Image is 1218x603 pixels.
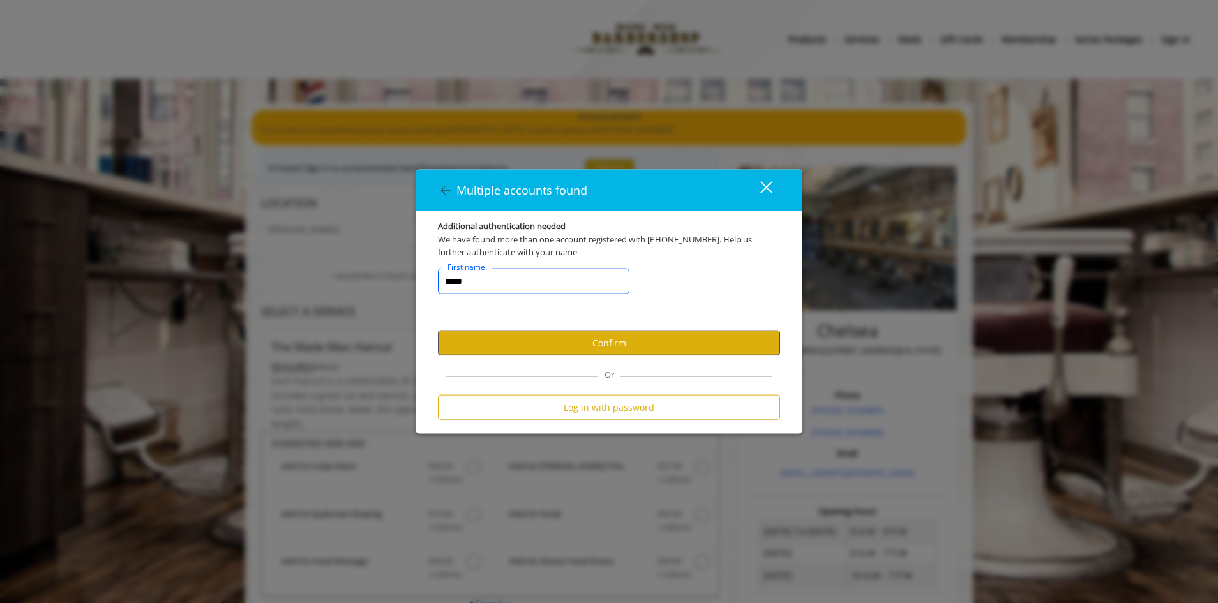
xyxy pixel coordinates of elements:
div: We have found more than one account registered with [PHONE_NUMBER]. Help us further authenticate ... [438,232,780,259]
label: First name [441,261,492,273]
span: Multiple accounts found [456,182,587,197]
button: close dialog [737,177,780,203]
span: Or [598,369,620,380]
div: close dialog [746,181,771,200]
button: Confirm [438,331,780,355]
input: FirstNameText [438,269,629,294]
b: Additional authentication needed [438,219,566,232]
button: Log in with password [438,395,780,420]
